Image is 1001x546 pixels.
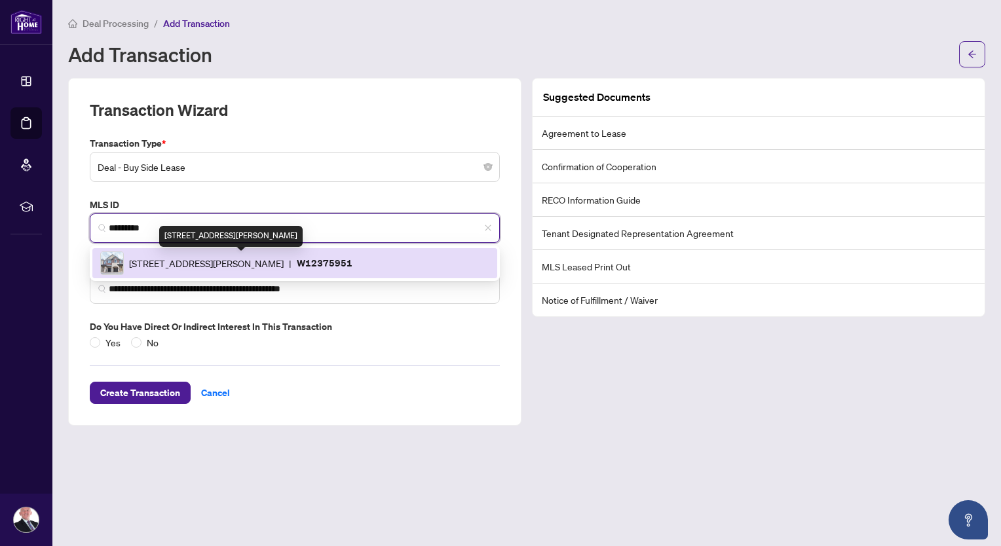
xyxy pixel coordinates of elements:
span: Deal - Buy Side Lease [98,155,492,179]
label: MLS ID [90,198,500,212]
img: search_icon [98,285,106,293]
img: logo [10,10,42,34]
img: Profile Icon [14,507,39,532]
button: Cancel [191,382,240,404]
li: Tenant Designated Representation Agreement [533,217,985,250]
div: [STREET_ADDRESS][PERSON_NAME] [159,226,303,247]
label: Transaction Type [90,136,500,151]
button: Open asap [949,500,988,539]
span: arrow-left [968,50,977,59]
label: Property Address [90,259,500,273]
article: Suggested Documents [543,89,651,105]
span: Add Transaction [163,18,230,29]
li: Agreement to Lease [533,117,985,150]
li: / [154,16,158,31]
li: Confirmation of Cooperation [533,150,985,183]
span: home [68,19,77,28]
span: close-circle [484,163,492,171]
button: Create Transaction [90,382,191,404]
label: Do you have direct or indirect interest in this transaction [90,319,500,334]
li: MLS Leased Print Out [533,250,985,283]
li: RECO Information Guide [533,183,985,217]
h2: Transaction Wizard [90,100,228,120]
span: No [142,335,164,350]
span: Yes [100,335,126,350]
img: search_icon [98,224,106,232]
span: Deal Processing [83,18,149,29]
h1: Add Transaction [68,44,212,65]
span: close [484,224,492,232]
span: Cancel [201,382,230,403]
span: Create Transaction [100,382,180,403]
li: Notice of Fulfillment / Waiver [533,283,985,316]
